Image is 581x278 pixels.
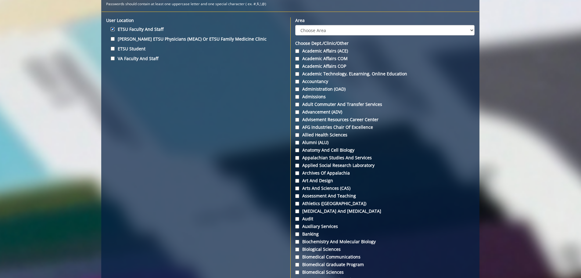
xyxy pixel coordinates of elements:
[295,193,475,199] label: Assessment and Teaching
[295,239,475,245] label: Biochemistry and Molecular Biology
[295,200,475,207] label: Athletics ([GEOGRAPHIC_DATA])
[295,178,475,184] label: Art and Design
[295,223,475,229] label: Auxiliary Services
[295,170,475,176] label: Archives of Appalachia
[295,71,475,77] label: Academic Technology, eLearning, Online Education
[106,54,286,63] label: VA Faculty and Staff
[295,162,475,168] label: Applied Social Research Laboratory
[295,63,475,69] label: Academic Affairs COP
[295,246,475,252] label: Biological Sciences
[295,147,475,153] label: Anatomy and Cell Biology
[295,155,475,161] label: Appalachian Studies and Services
[106,25,286,33] label: ETSU Faculty and Staff
[295,132,475,138] label: Allied Health Sciences
[295,109,475,115] label: Advancement (ADV)
[295,254,475,260] label: Biomedical Communications
[295,208,475,214] label: [MEDICAL_DATA] and [MEDICAL_DATA]
[106,35,286,43] label: [PERSON_NAME] ETSU Physicians (MEAC) or ETSU Family Medicine Clinic
[295,94,475,100] label: Admissions
[295,124,475,130] label: AFG Industries Chair of Excellence
[295,139,475,146] label: Alumni (ALU)
[295,231,475,237] label: Banking
[295,117,475,123] label: Advisement Resources Career Center
[295,78,475,85] label: Accountancy
[295,17,475,23] label: Area
[106,17,286,23] label: User location
[295,56,475,62] label: Academic Affairs COM
[295,262,475,268] label: Biomedical Graduate Program
[295,185,475,191] label: Arts and Sciences (CAS)
[295,86,475,92] label: Administration (OAD)
[295,40,475,46] label: Choose Dept./Clinic/Other
[295,269,475,275] label: Biomedical Sciences
[295,48,475,54] label: Academic Affairs (ACE)
[295,101,475,107] label: Adult Commuter and Transfer Services
[295,216,475,222] label: Audit
[106,1,266,6] small: Passwords should contain at least one uppercase letter and one special character ( ex. #,$,!,@)
[106,45,286,53] label: ETSU Student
